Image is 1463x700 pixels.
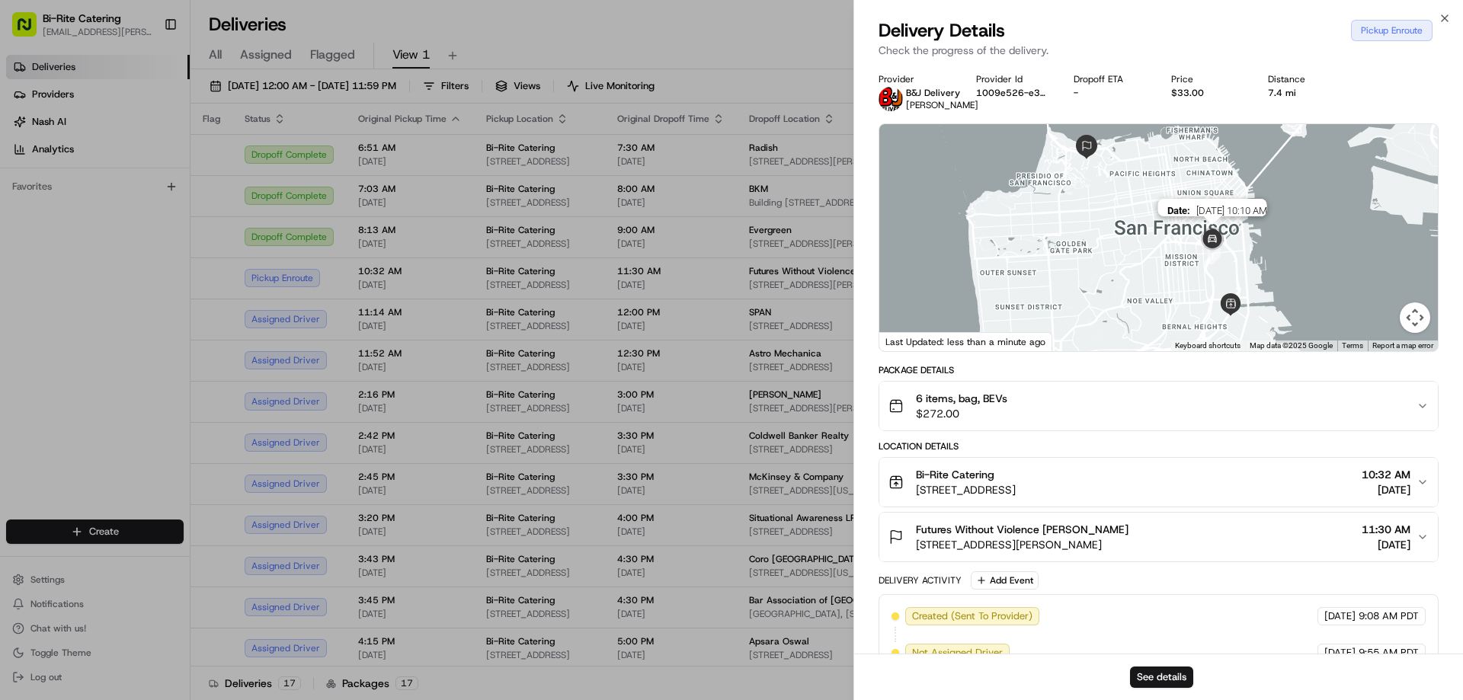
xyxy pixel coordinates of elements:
[1268,73,1341,85] div: Distance
[259,150,277,168] button: Start new chat
[976,73,1049,85] div: Provider Id
[916,391,1007,406] span: 6 items, bag, BEVs
[135,236,166,248] span: [DATE]
[1074,87,1147,99] div: -
[1130,666,1193,688] button: See details
[879,513,1438,561] button: Futures Without Violence [PERSON_NAME][STREET_ADDRESS][PERSON_NAME]11:30 AM[DATE]
[15,222,40,246] img: Liam S.
[1359,609,1419,623] span: 9:08 AM PDT
[916,522,1128,537] span: Futures Without Violence [PERSON_NAME]
[1268,87,1341,99] div: 7.4 mi
[1324,646,1356,660] span: [DATE]
[879,364,1439,376] div: Package Details
[912,646,1003,660] span: Not Assigned Driver
[47,236,123,248] span: [PERSON_NAME]
[123,334,251,362] a: 💻API Documentation
[1171,87,1244,99] div: $33.00
[879,458,1438,507] button: Bi-Rite Catering[STREET_ADDRESS]10:32 AM[DATE]
[976,87,1049,99] button: 1009e526-e356-57b5-019b-337e9cb29594
[30,237,43,249] img: 1736555255976-a54dd68f-1ca7-489b-9aae-adbdc363a1c4
[879,574,962,587] div: Delivery Activity
[1359,646,1419,660] span: 9:55 AM PDT
[879,73,952,85] div: Provider
[906,99,978,111] span: [PERSON_NAME]
[236,195,277,213] button: See all
[879,332,1052,351] div: Last Updated: less than a minute ago
[879,18,1005,43] span: Delivery Details
[1362,482,1410,497] span: [DATE]
[916,537,1128,552] span: [STREET_ADDRESS][PERSON_NAME]
[1372,341,1433,350] a: Report a map error
[107,377,184,389] a: Powered byPylon
[32,145,59,173] img: 1738778727109-b901c2ba-d612-49f7-a14d-d897ce62d23f
[9,334,123,362] a: 📗Knowledge Base
[69,145,250,161] div: Start new chat
[15,342,27,354] div: 📗
[1074,73,1147,85] div: Dropoff ETA
[1167,205,1189,216] span: Date :
[1196,205,1266,216] span: [DATE] 10:10 AM
[1175,340,1241,351] button: Keyboard shortcuts
[1324,609,1356,623] span: [DATE]
[30,340,117,356] span: Knowledge Base
[1171,73,1244,85] div: Price
[47,277,123,289] span: [PERSON_NAME]
[152,378,184,389] span: Pylon
[1342,341,1363,350] a: Terms (opens in new tab)
[15,145,43,173] img: 1736555255976-a54dd68f-1ca7-489b-9aae-adbdc363a1c4
[879,87,903,111] img: profile_bj_cartwheel_2man.png
[135,277,166,289] span: [DATE]
[879,440,1439,452] div: Location Details
[144,340,245,356] span: API Documentation
[1362,467,1410,482] span: 10:32 AM
[126,277,132,289] span: •
[1250,341,1333,350] span: Map data ©2025 Google
[916,406,1007,421] span: $272.00
[879,382,1438,430] button: 6 items, bag, BEVs$272.00
[1400,302,1430,333] button: Map camera controls
[916,482,1016,497] span: [STREET_ADDRESS]
[879,43,1439,58] p: Check the progress of the delivery.
[1362,522,1410,537] span: 11:30 AM
[15,15,46,46] img: Nash
[1204,248,1221,264] div: 1
[15,61,277,85] p: Welcome 👋
[883,331,933,351] a: Open this area in Google Maps (opens a new window)
[1362,537,1410,552] span: [DATE]
[15,263,40,287] img: Zach Benton
[916,467,994,482] span: Bi-Rite Catering
[126,236,132,248] span: •
[883,331,933,351] img: Google
[971,571,1039,590] button: Add Event
[912,609,1032,623] span: Created (Sent To Provider)
[40,98,251,114] input: Clear
[129,342,141,354] div: 💻
[906,87,960,99] span: B&J Delivery
[69,161,210,173] div: We're available if you need us!
[15,198,102,210] div: Past conversations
